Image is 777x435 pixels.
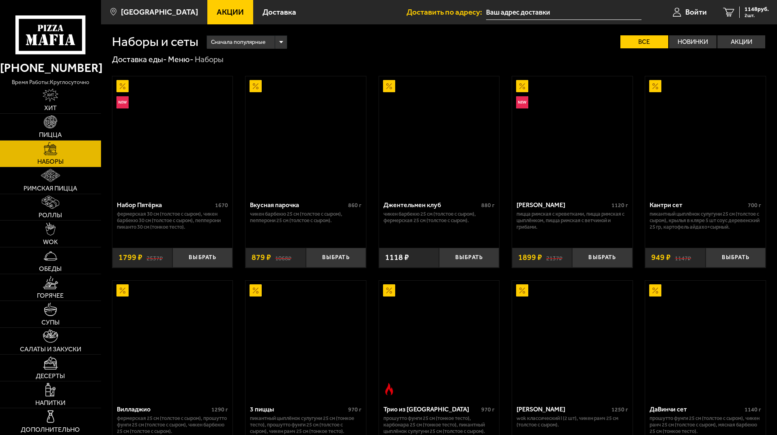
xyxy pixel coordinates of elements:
span: Наборы [37,158,64,165]
a: Доставка еды- [112,54,167,64]
span: Войти [685,8,707,16]
div: Вкусная парочка [250,201,346,209]
a: АкционныйВилладжио [112,281,233,399]
span: Десерты [36,373,65,379]
button: Выбрать [172,248,232,268]
div: Джентельмен клуб [383,201,480,209]
div: Набор Пятёрка [117,201,213,209]
button: Выбрать [439,248,499,268]
span: Доставить по адресу: [407,8,486,16]
img: Акционный [383,284,395,296]
span: 1799 ₽ [118,253,142,262]
span: Салаты и закуски [20,346,81,353]
span: Сначала популярные [211,35,265,50]
label: Все [620,35,668,48]
img: Акционный [250,284,262,296]
div: Кантри сет [650,201,746,209]
span: Горячее [37,292,64,299]
p: Фермерская 25 см (толстое с сыром), Прошутто Фунги 25 см (толстое с сыром), Чикен Барбекю 25 см (... [117,415,228,435]
span: Напитки [35,400,65,406]
img: Акционный [116,80,129,92]
span: Римская пицца [24,185,77,192]
span: Хит [44,105,57,111]
span: 1290 г [211,406,228,413]
span: Доставка [263,8,296,16]
img: Акционный [649,284,661,296]
s: 2537 ₽ [146,253,163,262]
img: Новинка [116,96,129,108]
div: 3 пиццы [250,405,346,413]
span: Пицца [39,132,62,138]
a: Меню- [168,54,194,64]
span: Супы [41,319,60,326]
a: АкционныйВилла Капри [512,281,633,399]
span: Обеды [39,266,62,272]
span: 880 г [481,202,495,209]
a: АкционныйНовинкаМама Миа [512,76,633,195]
p: Пикантный цыплёнок сулугуни 25 см (тонкое тесто), Прошутто Фунги 25 см (толстое с сыром), Чикен Р... [250,415,362,435]
p: Пицца Римская с креветками, Пицца Римская с цыплёнком, Пицца Римская с ветчиной и грибами. [517,211,628,230]
span: 1899 ₽ [518,253,542,262]
span: Акции [217,8,244,16]
span: 879 ₽ [252,253,271,262]
span: 2 шт. [745,13,769,18]
h1: Наборы и сеты [112,35,198,48]
label: Акции [717,35,765,48]
a: АкционныйКантри сет [645,76,766,195]
span: 1118 ₽ [385,253,409,262]
a: АкционныйНовинкаНабор Пятёрка [112,76,233,195]
img: Акционный [516,284,528,296]
span: Дополнительно [21,426,80,433]
div: [PERSON_NAME] [517,201,609,209]
span: 1670 [215,202,228,209]
a: Акционный3 пиццы [245,281,366,399]
p: Чикен Барбекю 25 см (толстое с сыром), Фермерская 25 см (толстое с сыром). [383,211,495,224]
img: Акционный [250,80,262,92]
p: Прошутто Фунги 25 см (тонкое тесто), Карбонара 25 см (тонкое тесто), Пикантный цыплёнок сулугуни ... [383,415,495,435]
input: Ваш адрес доставки [486,5,641,20]
img: Акционный [383,80,395,92]
div: Трио из [GEOGRAPHIC_DATA] [383,405,480,413]
a: АкционныйОстрое блюдоТрио из Рио [379,281,499,399]
s: 1147 ₽ [675,253,691,262]
a: АкционныйВкусная парочка [245,76,366,195]
p: Чикен Барбекю 25 см (толстое с сыром), Пепперони 25 см (толстое с сыром). [250,211,362,224]
s: 2137 ₽ [546,253,562,262]
label: Новинки [669,35,717,48]
span: WOK [43,239,58,245]
img: Новинка [516,96,528,108]
div: ДаВинчи сет [650,405,743,413]
s: 1068 ₽ [275,253,291,262]
a: АкционныйДаВинчи сет [645,281,766,399]
span: 1250 г [611,406,628,413]
span: [GEOGRAPHIC_DATA] [121,8,198,16]
a: АкционныйДжентельмен клуб [379,76,499,195]
p: Прошутто Фунги 25 см (толстое с сыром), Чикен Ранч 25 см (толстое с сыром), Мясная Барбекю 25 см ... [650,415,761,435]
span: 1120 г [611,202,628,209]
span: 970 г [348,406,362,413]
span: 1140 г [745,406,761,413]
img: Острое блюдо [383,383,395,395]
button: Выбрать [306,248,366,268]
span: 860 г [348,202,362,209]
p: Wok классический L (2 шт), Чикен Ранч 25 см (толстое с сыром). [517,415,628,428]
img: Акционный [649,80,661,92]
span: 700 г [748,202,761,209]
button: Выбрать [706,248,766,268]
div: [PERSON_NAME] [517,405,609,413]
span: 949 ₽ [651,253,671,262]
button: Выбрать [572,248,632,268]
img: Акционный [116,284,129,296]
p: Пикантный цыплёнок сулугуни 25 см (толстое с сыром), крылья в кляре 5 шт соус деревенский 25 гр, ... [650,211,761,230]
img: Акционный [516,80,528,92]
div: Наборы [195,54,224,65]
span: 970 г [481,406,495,413]
span: Роллы [39,212,62,219]
span: 1148 руб. [745,6,769,12]
p: Фермерская 30 см (толстое с сыром), Чикен Барбекю 30 см (толстое с сыром), Пепперони Пиканто 30 с... [117,211,228,230]
div: Вилладжио [117,405,210,413]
